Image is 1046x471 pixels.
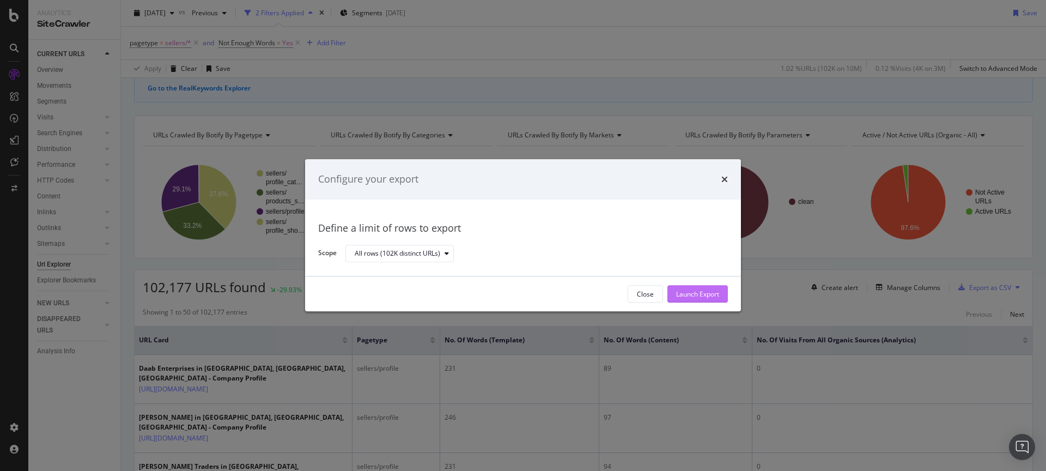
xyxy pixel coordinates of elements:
[721,172,728,186] div: times
[355,250,440,257] div: All rows (102K distinct URLs)
[667,286,728,303] button: Launch Export
[318,249,337,261] label: Scope
[345,245,454,262] button: All rows (102K distinct URLs)
[305,159,741,311] div: modal
[628,286,663,303] button: Close
[318,172,418,186] div: Configure your export
[676,289,719,299] div: Launch Export
[318,221,728,235] div: Define a limit of rows to export
[1009,434,1035,460] div: Open Intercom Messenger
[637,289,654,299] div: Close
